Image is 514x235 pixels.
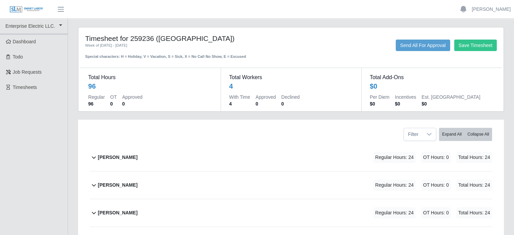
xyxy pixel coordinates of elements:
[472,6,511,13] a: [PERSON_NAME]
[421,100,480,107] dd: $0
[370,94,389,100] dt: Per Diem
[90,144,492,171] button: [PERSON_NAME] Regular Hours: 24 OT Hours: 0 Total Hours: 24
[85,34,251,43] h4: Timesheet for 259236 ([GEOGRAPHIC_DATA])
[396,40,450,51] button: Send All For Approval
[404,128,422,141] span: Filter
[122,100,142,107] dd: 0
[439,128,492,141] div: bulk actions
[255,94,276,100] dt: Approved
[9,6,43,13] img: SLM Logo
[13,54,23,60] span: Todo
[370,81,377,91] div: $0
[88,100,105,107] dd: 96
[421,94,480,100] dt: Est. [GEOGRAPHIC_DATA]
[439,128,465,141] button: Expand All
[85,48,251,60] div: Special characters: H = Holiday, V = Vacation, S = Sick, X = No Call No Show, E = Excused
[370,100,389,107] dd: $0
[464,128,492,141] button: Collapse All
[373,180,416,191] span: Regular Hours: 24
[13,39,36,44] span: Dashboard
[85,43,251,48] div: Week of [DATE] - [DATE]
[110,100,117,107] dd: 0
[281,100,299,107] dd: 0
[456,180,492,191] span: Total Hours: 24
[454,40,497,51] button: Save Timesheet
[88,73,213,81] dt: Total Hours
[373,207,416,218] span: Regular Hours: 24
[456,207,492,218] span: Total Hours: 24
[98,154,138,161] b: [PERSON_NAME]
[88,94,105,100] dt: Regular
[122,94,142,100] dt: Approved
[90,199,492,227] button: [PERSON_NAME] Regular Hours: 24 OT Hours: 0 Total Hours: 24
[229,73,353,81] dt: Total Workers
[281,94,299,100] dt: Declined
[88,81,96,91] div: 96
[110,94,117,100] dt: OT
[255,100,276,107] dd: 0
[90,171,492,199] button: [PERSON_NAME] Regular Hours: 24 OT Hours: 0 Total Hours: 24
[421,152,451,163] span: OT Hours: 0
[229,81,233,91] div: 4
[456,152,492,163] span: Total Hours: 24
[98,209,138,216] b: [PERSON_NAME]
[395,100,416,107] dd: $0
[229,100,250,107] dd: 4
[13,85,37,90] span: Timesheets
[370,73,494,81] dt: Total Add-Ons
[98,182,138,189] b: [PERSON_NAME]
[13,69,42,75] span: Job Requests
[395,94,416,100] dt: Incentives
[421,207,451,218] span: OT Hours: 0
[229,94,250,100] dt: With Time
[373,152,416,163] span: Regular Hours: 24
[421,180,451,191] span: OT Hours: 0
